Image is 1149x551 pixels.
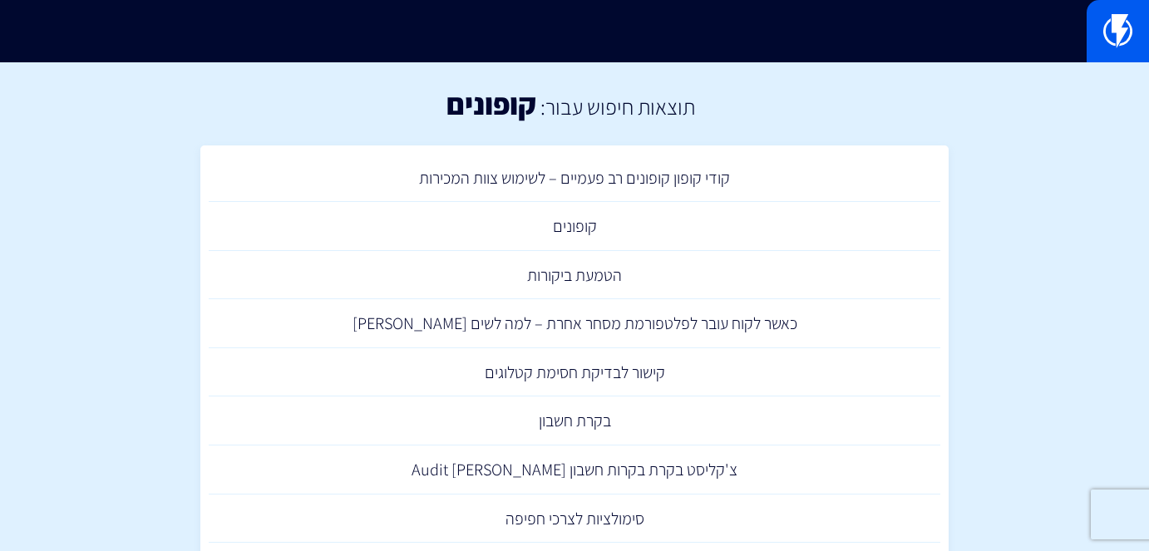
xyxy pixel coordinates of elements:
a: צ'קליסט בקרת בקרות חשבון Audit [PERSON_NAME] [209,445,940,494]
h2: תוצאות חיפוש עבור: [536,95,695,119]
a: קופונים [209,202,940,251]
a: סימולציות לצרכי חפיפה [209,494,940,544]
a: כאשר לקוח עובר לפלטפורמת מסחר אחרת – למה לשים [PERSON_NAME] [209,299,940,348]
a: קודי קופון קופונים רב פעמיים – לשימוש צוות המכירות [209,154,940,203]
a: קישור לבדיקת חסימת קטלוגים [209,348,940,397]
a: בקרת חשבון [209,396,940,445]
h1: קופונים [446,87,536,121]
a: הטמעת ביקורות [209,251,940,300]
input: חיפוש מהיר... [229,12,919,51]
